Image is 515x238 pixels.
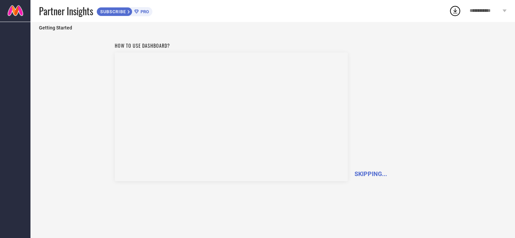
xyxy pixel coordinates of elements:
[449,5,461,17] div: Open download list
[355,170,387,177] span: SKIPPING...
[97,9,128,14] span: SUBSCRIBE
[139,9,149,14] span: PRO
[96,5,152,16] a: SUBSCRIBEPRO
[39,4,93,18] span: Partner Insights
[115,42,348,49] h1: How to use dashboard?
[115,52,348,181] iframe: Workspace Section
[39,25,507,30] span: Getting Started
